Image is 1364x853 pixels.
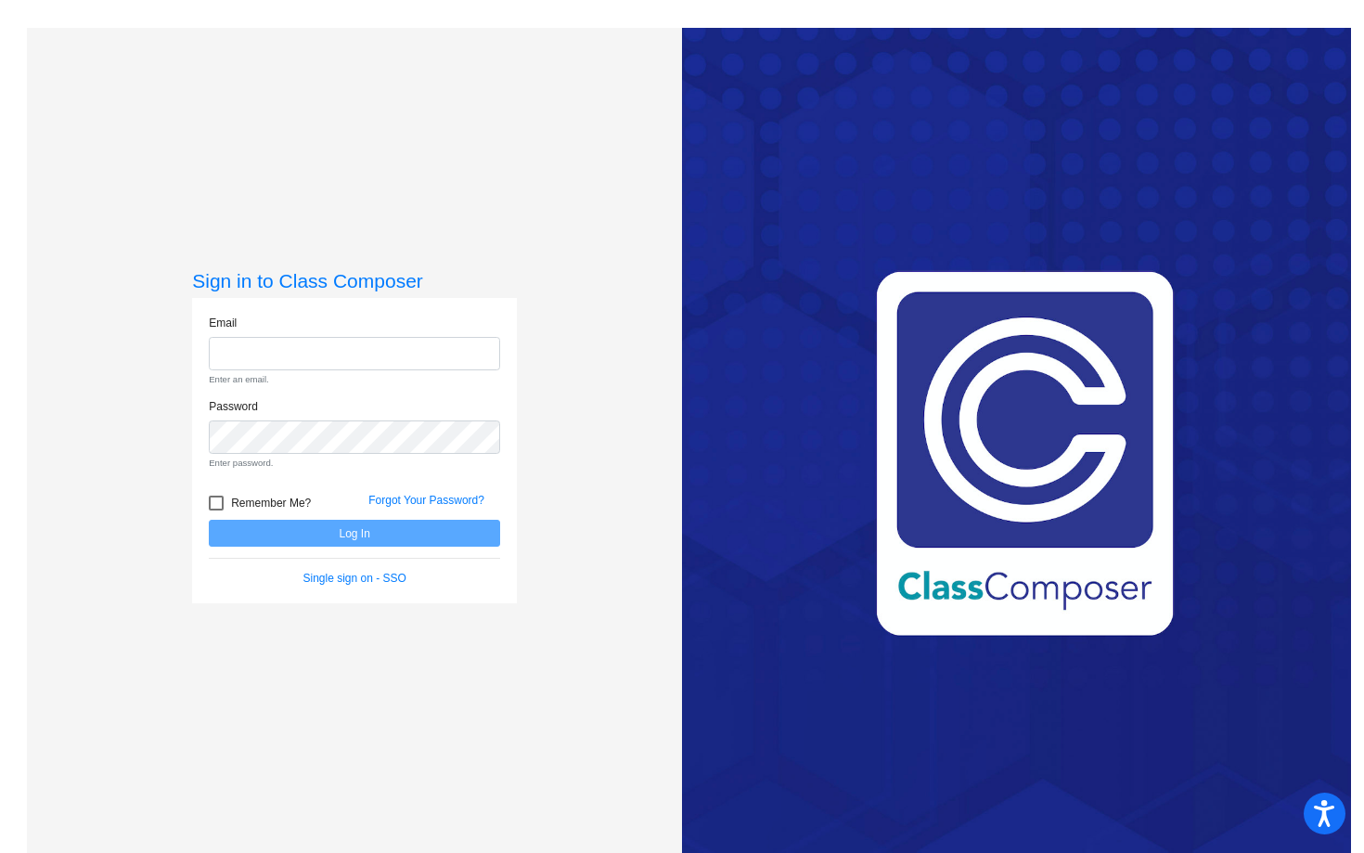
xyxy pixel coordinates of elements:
label: Email [209,315,237,331]
a: Forgot Your Password? [368,494,484,507]
small: Enter password. [209,457,500,470]
a: Single sign on - SSO [303,572,406,585]
button: Log In [209,520,500,547]
label: Password [209,398,258,415]
span: Remember Me? [231,492,311,514]
small: Enter an email. [209,373,500,386]
h3: Sign in to Class Composer [192,269,517,292]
